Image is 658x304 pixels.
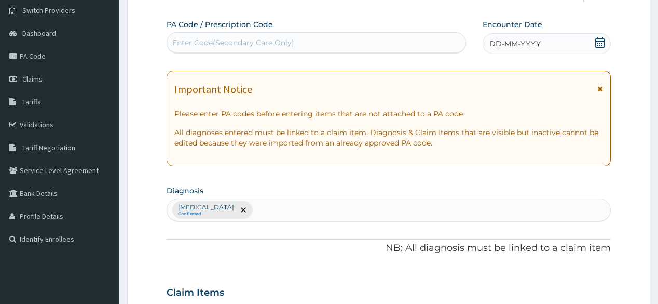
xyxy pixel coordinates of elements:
[174,84,252,95] h1: Important Notice
[489,38,541,49] span: DD-MM-YYYY
[22,74,43,84] span: Claims
[174,127,602,148] p: All diagnoses entered must be linked to a claim item. Diagnosis & Claim Items that are visible bu...
[167,287,224,299] h3: Claim Items
[174,109,602,119] p: Please enter PA codes before entering items that are not attached to a PA code
[172,37,294,48] div: Enter Code(Secondary Care Only)
[167,19,273,30] label: PA Code / Prescription Code
[167,186,203,196] label: Diagnosis
[22,6,75,15] span: Switch Providers
[483,19,542,30] label: Encounter Date
[22,97,41,107] span: Tariffs
[22,29,56,38] span: Dashboard
[167,242,610,255] p: NB: All diagnosis must be linked to a claim item
[22,143,75,152] span: Tariff Negotiation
